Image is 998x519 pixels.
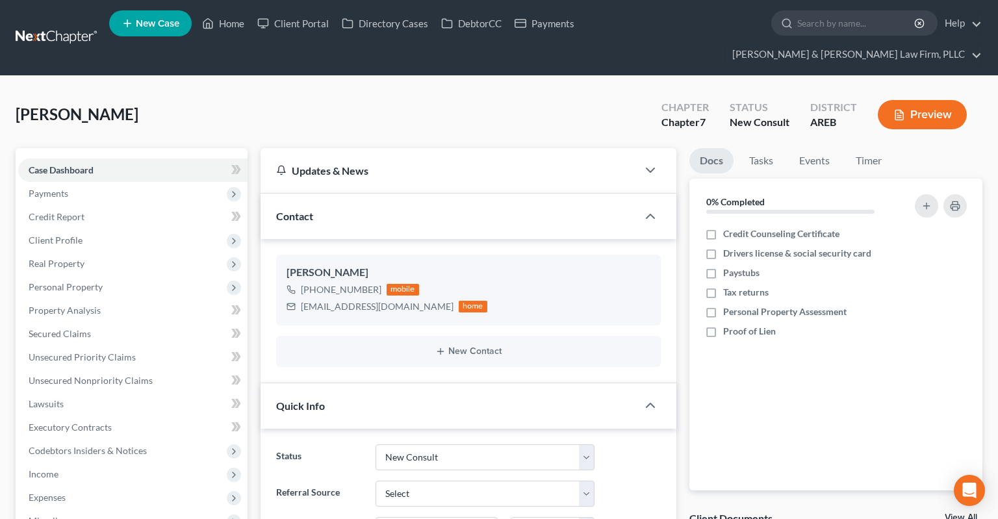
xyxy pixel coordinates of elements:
a: Directory Cases [335,12,435,35]
a: Help [938,12,982,35]
span: Credit Report [29,211,84,222]
span: Property Analysis [29,305,101,316]
span: Secured Claims [29,328,91,339]
span: Drivers license & social security card [723,247,871,260]
div: Chapter [661,100,709,115]
span: Paystubs [723,266,760,279]
a: Executory Contracts [18,416,248,439]
span: Personal Property Assessment [723,305,847,318]
input: Search by name... [797,11,916,35]
span: Codebtors Insiders & Notices [29,445,147,456]
a: Unsecured Priority Claims [18,346,248,369]
span: Quick Info [276,399,325,412]
span: 7 [700,116,706,128]
div: Chapter [661,115,709,130]
a: Tasks [739,148,784,173]
div: Status [730,100,789,115]
button: Preview [878,100,967,129]
a: Home [196,12,251,35]
div: New Consult [730,115,789,130]
div: [PERSON_NAME] [287,265,650,281]
div: AREB [810,115,857,130]
div: home [459,301,487,312]
a: Lawsuits [18,392,248,416]
span: Executory Contracts [29,422,112,433]
a: Property Analysis [18,299,248,322]
span: Payments [29,188,68,199]
span: Unsecured Nonpriority Claims [29,375,153,386]
label: Referral Source [270,481,369,507]
div: Updates & News [276,164,622,177]
span: Client Profile [29,234,83,246]
a: Secured Claims [18,322,248,346]
a: Timer [845,148,892,173]
span: Lawsuits [29,398,64,409]
span: Personal Property [29,281,103,292]
a: Client Portal [251,12,335,35]
span: Tax returns [723,286,769,299]
span: Credit Counseling Certificate [723,227,839,240]
span: Real Property [29,258,84,269]
a: Credit Report [18,205,248,229]
span: [PERSON_NAME] [16,105,138,123]
span: Unsecured Priority Claims [29,351,136,362]
span: New Case [136,19,179,29]
a: Case Dashboard [18,158,248,182]
div: District [810,100,857,115]
span: Case Dashboard [29,164,94,175]
span: Income [29,468,58,479]
label: Status [270,444,369,470]
div: mobile [387,284,419,296]
a: [PERSON_NAME] & [PERSON_NAME] Law Firm, PLLC [726,43,982,66]
a: Docs [689,148,734,173]
strong: 0% Completed [706,196,765,207]
span: Proof of Lien [723,325,776,338]
div: [EMAIL_ADDRESS][DOMAIN_NAME] [301,300,454,313]
button: New Contact [287,346,650,357]
a: Payments [508,12,581,35]
a: DebtorCC [435,12,508,35]
span: Expenses [29,492,66,503]
div: [PHONE_NUMBER] [301,283,381,296]
a: Events [789,148,840,173]
div: Open Intercom Messenger [954,475,985,506]
span: Contact [276,210,313,222]
a: Unsecured Nonpriority Claims [18,369,248,392]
